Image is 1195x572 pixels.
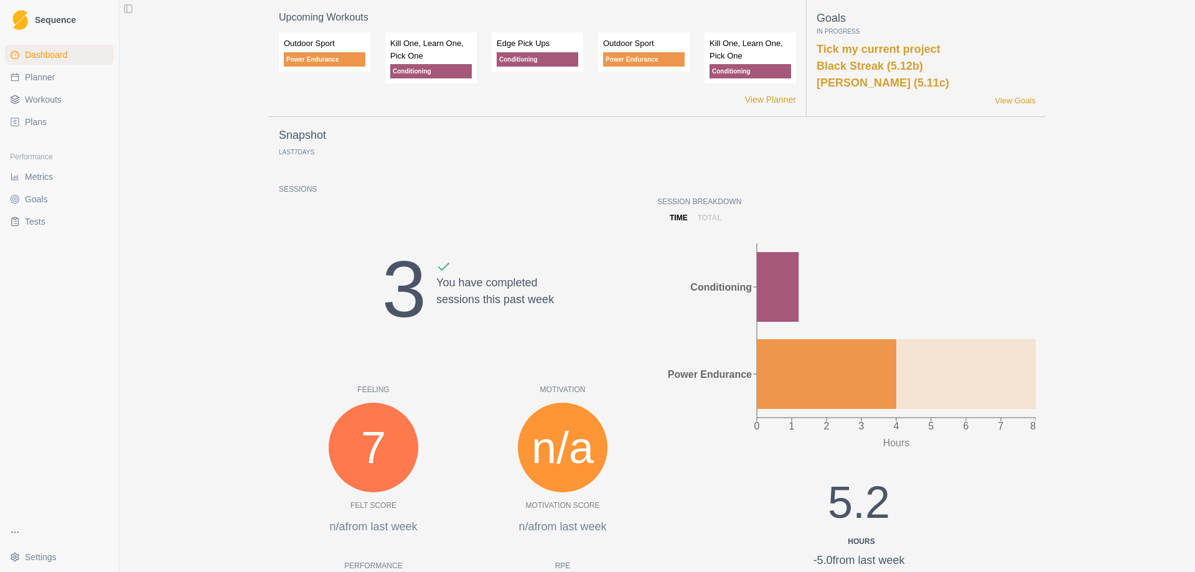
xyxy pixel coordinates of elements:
p: n/a from last week [279,518,468,535]
a: [PERSON_NAME] (5.11c) [817,77,949,89]
span: Tests [25,215,45,228]
p: Session Breakdown [657,196,1036,207]
tspan: 1 [789,421,795,431]
span: Plans [25,116,47,128]
tspan: 6 [963,421,969,431]
span: 7 [294,149,298,156]
a: LogoSequence [5,5,114,35]
p: Last Days [279,149,314,156]
a: Tick my current project [817,43,940,55]
div: Performance [5,147,114,167]
tspan: 2 [824,421,830,431]
span: Planner [25,71,55,83]
p: Felt Score [350,500,396,511]
span: 7 [361,414,386,481]
tspan: Hours [883,438,910,448]
a: Planner [5,67,114,87]
a: Tests [5,212,114,232]
tspan: Power Endurance [668,369,752,380]
p: total [698,212,722,223]
span: Workouts [25,93,62,106]
p: Snapshot [279,127,326,144]
tspan: 0 [754,421,760,431]
a: Plans [5,112,114,132]
a: Metrics [5,167,114,187]
span: Sequence [35,16,76,24]
p: Power Endurance [603,52,685,67]
p: Kill One, Learn One, Pick One [710,37,791,62]
div: You have completed sessions this past week [436,260,554,349]
tspan: 8 [1030,421,1036,431]
p: Goals [817,10,1036,27]
tspan: 5 [929,421,934,431]
a: Goals [5,189,114,209]
span: Metrics [25,171,53,183]
p: Feeling [279,384,468,395]
div: 5.2 [777,469,941,547]
img: Logo [12,10,28,30]
p: Edge Pick Ups [497,37,578,50]
tspan: 4 [894,421,899,431]
a: Dashboard [5,45,114,65]
p: Conditioning [710,64,791,78]
p: Outdoor Sport [603,37,685,50]
tspan: 7 [998,421,1004,431]
div: -5.0 from last week [777,552,941,569]
p: Performance [279,560,468,571]
p: Power Endurance [284,52,365,67]
p: Kill One, Learn One, Pick One [390,37,472,62]
span: n/a [532,414,594,481]
p: Upcoming Workouts [279,10,796,25]
a: Workouts [5,90,114,110]
a: View Planner [745,93,796,106]
p: Outdoor Sport [284,37,365,50]
p: time [670,212,688,223]
p: In Progress [817,27,1036,36]
span: Dashboard [25,49,68,61]
tspan: 3 [859,421,865,431]
a: Black Streak (5.12b) [817,60,923,72]
a: View Goals [995,95,1036,107]
div: Hours [782,536,941,547]
p: RPE [468,560,657,571]
div: 3 [382,230,426,349]
p: Sessions [279,184,657,195]
button: Settings [5,547,114,567]
p: Motivation [468,384,657,395]
p: Conditioning [497,52,578,67]
tspan: Conditioning [690,282,752,293]
p: n/a from last week [468,518,657,535]
span: Goals [25,193,48,205]
p: Conditioning [390,64,472,78]
p: Motivation Score [526,500,600,511]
